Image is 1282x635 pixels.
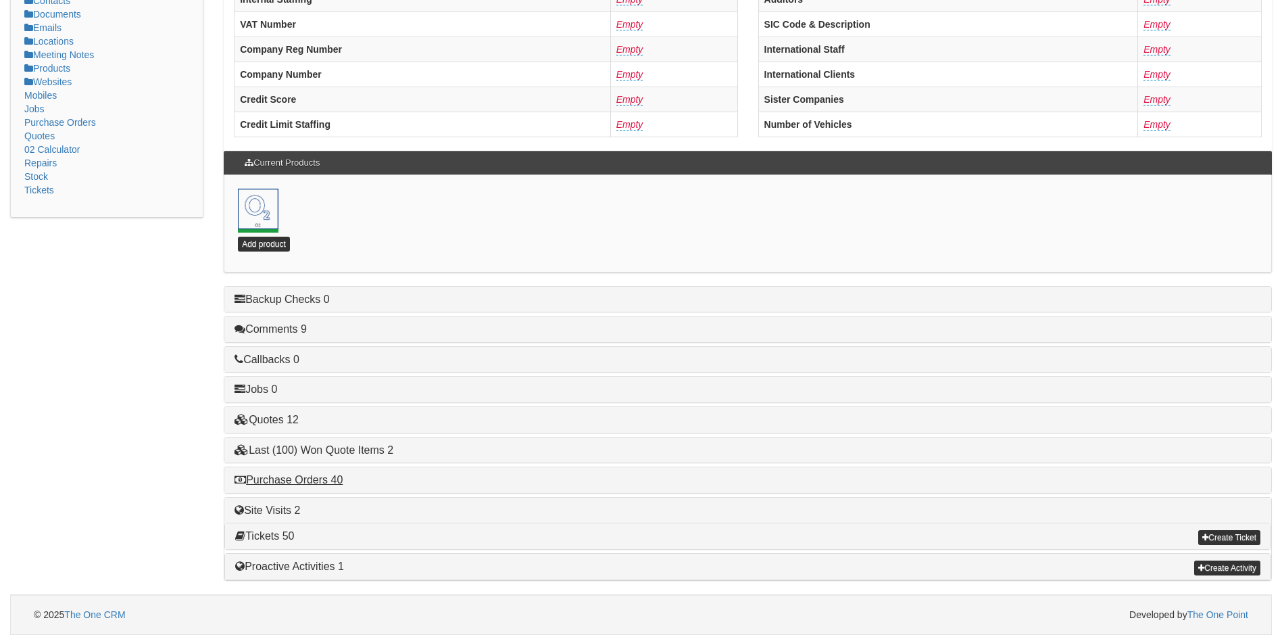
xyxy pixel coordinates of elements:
a: Site Visits 2 [235,504,300,516]
a: Create Ticket [1198,530,1260,545]
a: Empty [616,19,643,30]
a: Empty [616,94,643,105]
a: Repairs [24,158,57,168]
a: Jobs [24,103,45,114]
a: Empty [1143,69,1170,80]
th: VAT Number [235,11,611,37]
a: Proactive Activities 1 [235,561,344,572]
a: Backup Checks 0 [235,293,330,305]
th: SIC Code & Description [758,11,1138,37]
a: Stock [24,171,48,182]
a: Add product [238,237,290,252]
a: 02 Calculator [24,144,80,155]
th: Company Number [235,62,611,87]
a: Mobile o2<br> No from date <br> No to date [238,189,278,229]
a: Empty [1143,94,1170,105]
a: Comments 9 [235,323,307,335]
a: Tickets [24,185,54,195]
a: Jobs 0 [235,383,277,395]
th: International Staff [758,37,1138,62]
th: Credit Score [235,87,611,112]
a: Quotes 12 [235,414,299,425]
a: Empty [1143,19,1170,30]
a: Purchase Orders 40 [235,474,343,486]
a: Locations [24,36,74,47]
a: The One Point [1187,609,1248,620]
a: Callbacks 0 [235,354,299,365]
th: International Clients [758,62,1138,87]
a: Empty [616,69,643,80]
a: Meeting Notes [24,49,94,60]
a: Emails [24,22,61,33]
th: Sister Companies [758,87,1138,112]
a: Empty [1143,119,1170,131]
a: Quotes [24,131,55,141]
a: Documents [24,9,81,20]
span: Developed by [1129,608,1248,621]
a: Empty [616,44,643,55]
a: Empty [1143,44,1170,55]
a: Last (100) Won Quote Items 2 [235,444,393,456]
a: Websites [24,76,72,87]
a: Purchase Orders [24,117,96,128]
th: Company Reg Number [235,37,611,62]
a: The One CRM [64,609,125,620]
a: Create Activity [1194,561,1260,575]
img: o2.png [238,189,278,229]
th: Number of Vehicles [758,112,1138,137]
a: Mobiles [24,90,57,101]
a: Empty [616,119,643,131]
h3: Current Products [238,151,326,174]
span: © 2025 [34,609,126,620]
a: Products [24,63,70,74]
th: Credit Limit Staffing [235,112,611,137]
a: Tickets 50 [235,530,294,542]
